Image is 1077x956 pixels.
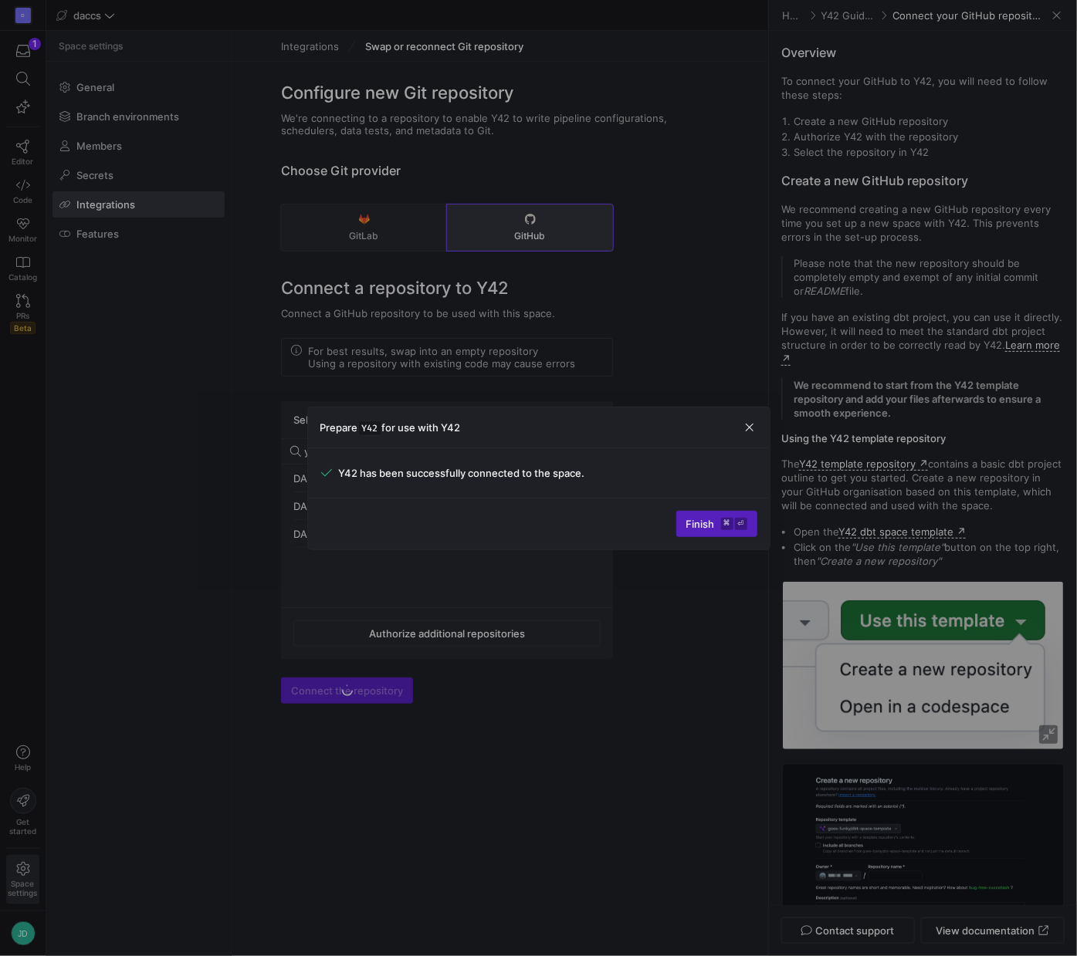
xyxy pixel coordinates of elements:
kbd: ⌘ [721,518,733,530]
span: Finish [686,518,747,530]
h3: Prepare for use with Y42 [320,421,461,434]
kbd: ⏎ [735,518,747,530]
span: Y42 has been successfully connected to the space. [339,467,585,479]
button: Finish⌘⏎ [676,511,757,537]
span: Y42 [358,421,382,436]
